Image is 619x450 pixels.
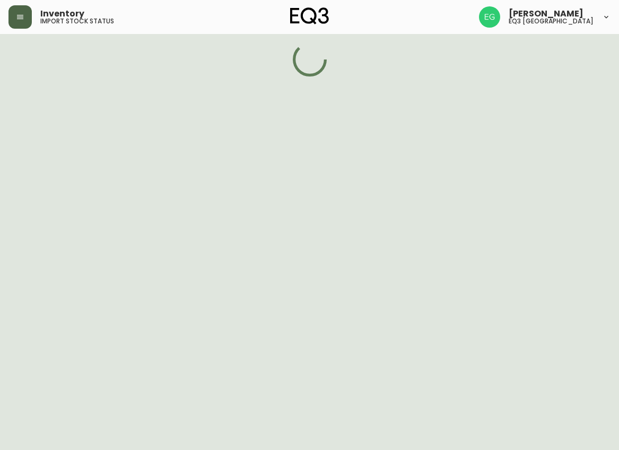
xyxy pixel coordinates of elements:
span: Inventory [40,10,84,18]
h5: eq3 [GEOGRAPHIC_DATA] [509,18,594,24]
img: db11c1629862fe82d63d0774b1b54d2b [479,6,500,28]
h5: import stock status [40,18,114,24]
span: [PERSON_NAME] [509,10,583,18]
img: logo [290,7,329,24]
